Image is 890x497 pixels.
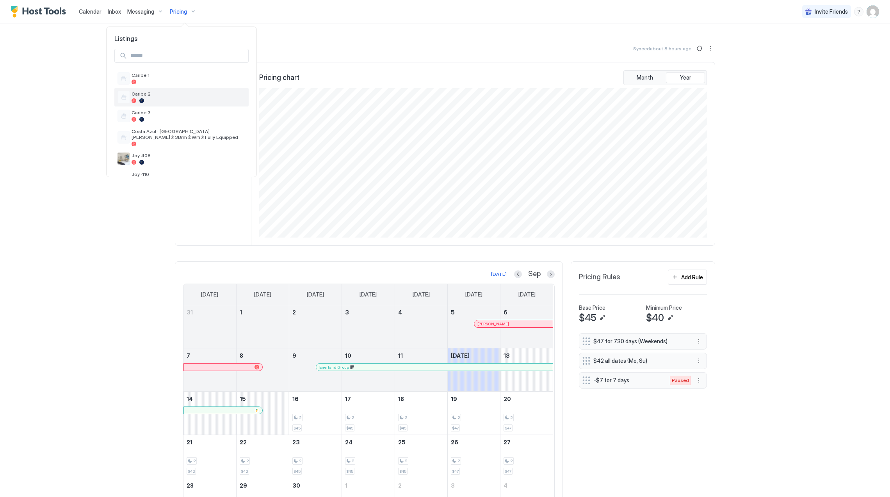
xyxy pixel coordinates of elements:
[132,91,246,97] span: Caribe 2
[132,110,246,115] span: Caribe 3
[132,171,246,177] span: Joy 410
[132,72,246,78] span: Caribe 1
[107,35,256,43] span: Listings
[127,49,248,62] input: Input Field
[117,171,130,184] div: listing image
[117,153,130,165] div: listing image
[132,128,246,140] span: Costa Azul · [GEOGRAPHIC_DATA] [PERSON_NAME]☼3Brm☼Wifi☼Fully Equipped
[132,153,246,158] span: Joy 408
